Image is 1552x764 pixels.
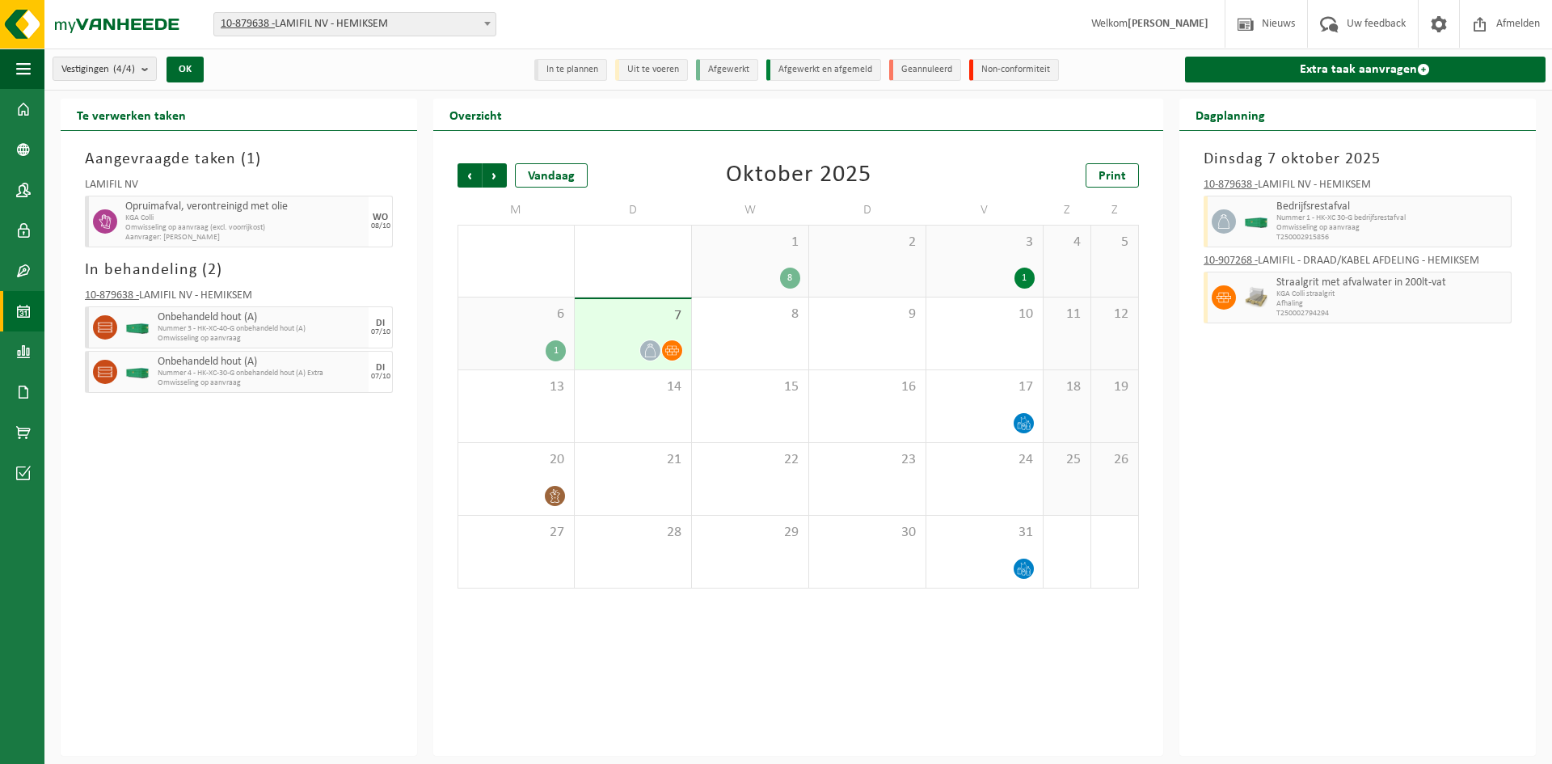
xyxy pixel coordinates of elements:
[583,307,683,325] span: 7
[1052,451,1082,469] span: 25
[458,196,575,225] td: M
[85,289,139,302] tcxspan: Call 10-879638 - via 3CX
[1099,234,1130,251] span: 5
[1204,179,1258,191] tcxspan: Call 10-879638 - via 3CX
[8,728,270,764] iframe: chat widget
[583,524,683,542] span: 28
[1179,99,1281,130] h2: Dagplanning
[1276,200,1507,213] span: Bedrijfsrestafval
[221,18,275,30] tcxspan: Call 10-879638 - via 3CX
[809,196,926,225] td: D
[1052,306,1082,323] span: 11
[1086,163,1139,188] a: Print
[1244,285,1268,310] img: LP-PA-00000-WDN-11
[125,200,365,213] span: Opruimafval, verontreinigd met olie
[696,59,758,81] li: Afgewerkt
[371,328,390,336] div: 07/10
[158,311,365,324] span: Onbehandeld hout (A)
[483,163,507,188] span: Volgende
[158,324,365,334] span: Nummer 3 - HK-XC-40-G onbehandeld hout (A)
[1276,289,1507,299] span: KGA Colli straalgrit
[934,524,1035,542] span: 31
[692,196,809,225] td: W
[926,196,1044,225] td: V
[934,378,1035,396] span: 17
[546,340,566,361] div: 1
[1185,57,1546,82] a: Extra taak aanvragen
[934,306,1035,323] span: 10
[371,222,390,230] div: 08/10
[934,451,1035,469] span: 24
[113,64,135,74] count: (4/4)
[700,378,800,396] span: 15
[1091,196,1139,225] td: Z
[1128,18,1208,30] strong: [PERSON_NAME]
[700,524,800,542] span: 29
[125,233,365,243] span: Aanvrager: [PERSON_NAME]
[208,262,217,278] span: 2
[575,196,692,225] td: D
[615,59,688,81] li: Uit te voeren
[167,57,204,82] button: OK
[700,451,800,469] span: 22
[466,378,566,396] span: 13
[1276,299,1507,309] span: Afhaling
[125,223,365,233] span: Omwisseling op aanvraag (excl. voorrijkost)
[817,378,917,396] span: 16
[889,59,961,81] li: Geannuleerd
[1276,233,1507,243] span: T250002915856
[1099,170,1126,183] span: Print
[534,59,607,81] li: In te plannen
[780,268,800,289] div: 8
[53,57,157,81] button: Vestigingen(4/4)
[247,151,255,167] span: 1
[376,319,385,328] div: DI
[466,451,566,469] span: 20
[969,59,1059,81] li: Non-conformiteit
[1099,451,1130,469] span: 26
[371,373,390,381] div: 07/10
[158,369,365,378] span: Nummer 4 - HK-XC-30-G onbehandeld hout (A) Extra
[766,59,881,81] li: Afgewerkt en afgemeld
[817,306,917,323] span: 9
[61,57,135,82] span: Vestigingen
[1204,179,1512,196] div: LAMIFIL NV - HEMIKSEM
[1276,309,1507,319] span: T250002794294
[1014,268,1035,289] div: 1
[125,322,150,334] img: HK-XC-30-GN-00
[61,99,202,130] h2: Te verwerken taken
[458,163,482,188] span: Vorige
[125,213,365,223] span: KGA Colli
[85,290,393,306] div: LAMIFIL NV - HEMIKSEM
[515,163,588,188] div: Vandaag
[817,234,917,251] span: 2
[433,99,518,130] h2: Overzicht
[583,378,683,396] span: 14
[158,334,365,344] span: Omwisseling op aanvraag
[466,306,566,323] span: 6
[376,363,385,373] div: DI
[726,163,871,188] div: Oktober 2025
[700,234,800,251] span: 1
[85,147,393,171] h3: Aangevraagde taken ( )
[1052,378,1082,396] span: 18
[466,524,566,542] span: 27
[85,179,393,196] div: LAMIFIL NV
[1276,223,1507,233] span: Omwisseling op aanvraag
[1276,213,1507,223] span: Nummer 1 - HK-XC 30-G bedrijfsrestafval
[1099,306,1130,323] span: 12
[214,13,496,36] span: 10-879638 - LAMIFIL NV - HEMIKSEM
[85,258,393,282] h3: In behandeling ( )
[1276,276,1507,289] span: Straalgrit met afvalwater in 200lt-vat
[583,451,683,469] span: 21
[817,524,917,542] span: 30
[1099,378,1130,396] span: 19
[1244,216,1268,228] img: HK-XC-30-GN-00
[1204,255,1258,267] tcxspan: Call 10-907268 - via 3CX
[1204,255,1512,272] div: LAMIFIL - DRAAD/KABEL AFDELING - HEMIKSEM
[700,306,800,323] span: 8
[934,234,1035,251] span: 3
[1204,147,1512,171] h3: Dinsdag 7 oktober 2025
[1044,196,1091,225] td: Z
[158,356,365,369] span: Onbehandeld hout (A)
